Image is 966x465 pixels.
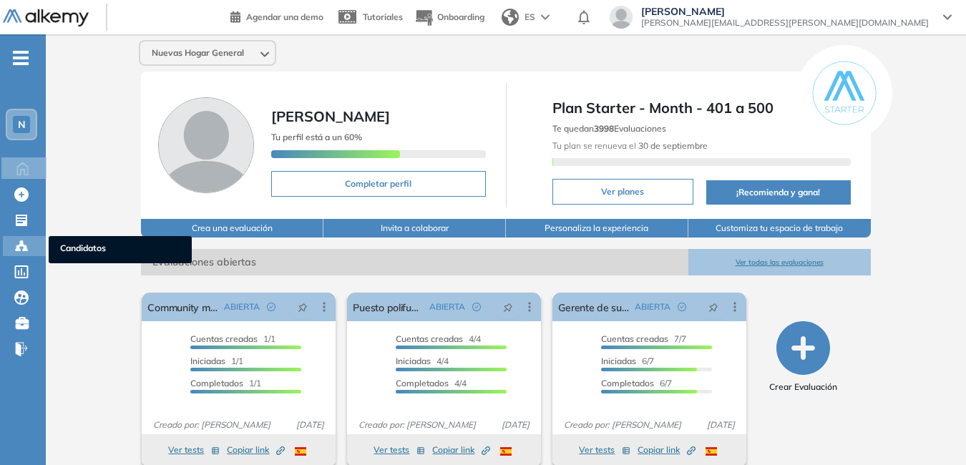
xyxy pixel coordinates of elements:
[601,333,668,344] span: Cuentas creadas
[141,219,323,238] button: Crea una evaluación
[437,11,484,22] span: Onboarding
[432,444,490,456] span: Copiar link
[636,140,708,151] b: 30 de septiembre
[227,444,285,456] span: Copiar link
[678,303,686,311] span: check-circle
[147,418,276,431] span: Creado por: [PERSON_NAME]
[152,47,244,59] span: Nuevas Hogar General
[769,381,837,393] span: Crear Evaluación
[267,303,275,311] span: check-circle
[246,11,323,22] span: Agendar una demo
[353,418,482,431] span: Creado por: [PERSON_NAME]
[552,179,694,205] button: Ver planes
[18,119,26,130] span: N
[601,378,672,388] span: 6/7
[147,293,218,321] a: Community manager
[396,333,463,344] span: Cuentas creadas
[496,418,535,431] span: [DATE]
[168,441,220,459] button: Ver tests
[396,356,449,366] span: 4/4
[141,249,688,275] span: Evaluaciones abiertas
[3,9,89,27] img: Logo
[525,11,535,24] span: ES
[558,418,687,431] span: Creado por: [PERSON_NAME]
[190,333,258,344] span: Cuentas creadas
[706,180,850,205] button: ¡Recomienda y gana!
[502,9,519,26] img: world
[769,321,837,393] button: Crear Evaluación
[227,441,285,459] button: Copiar link
[224,300,260,313] span: ABIERTA
[396,356,431,366] span: Iniciadas
[190,378,261,388] span: 1/1
[230,7,323,24] a: Agendar una demo
[698,295,729,318] button: pushpin
[158,97,254,193] img: Foto de perfil
[492,295,524,318] button: pushpin
[635,300,670,313] span: ABIERTA
[374,441,425,459] button: Ver tests
[396,378,449,388] span: Completados
[396,333,481,344] span: 4/4
[641,6,929,17] span: [PERSON_NAME]
[579,441,630,459] button: Ver tests
[271,132,362,142] span: Tu perfil está a un 60%
[363,11,403,22] span: Tutoriales
[287,295,318,318] button: pushpin
[432,441,490,459] button: Copiar link
[638,441,696,459] button: Copiar link
[414,2,484,33] button: Onboarding
[500,447,512,456] img: ESP
[688,249,871,275] button: Ver todas las evaluaciones
[472,303,481,311] span: check-circle
[295,447,306,456] img: ESP
[190,356,243,366] span: 1/1
[271,171,485,197] button: Completar perfil
[13,57,29,59] i: -
[503,301,513,313] span: pushpin
[353,293,424,321] a: Puesto polifuncional caja/ Ventas
[558,293,629,321] a: Gerente de sucursal
[601,378,654,388] span: Completados
[298,301,308,313] span: pushpin
[323,219,506,238] button: Invita a colaborar
[429,300,465,313] span: ABIERTA
[190,333,275,344] span: 1/1
[552,140,708,151] span: Tu plan se renueva el
[706,447,717,456] img: ESP
[541,14,550,20] img: arrow
[601,356,654,366] span: 6/7
[271,107,390,125] span: [PERSON_NAME]
[688,219,871,238] button: Customiza tu espacio de trabajo
[708,301,718,313] span: pushpin
[594,123,614,134] b: 3998
[190,356,225,366] span: Iniciadas
[601,333,686,344] span: 7/7
[190,378,243,388] span: Completados
[552,123,666,134] span: Te quedan Evaluaciones
[552,97,851,119] span: Plan Starter - Month - 401 a 500
[291,418,330,431] span: [DATE]
[506,219,688,238] button: Personaliza la experiencia
[601,356,636,366] span: Iniciadas
[60,242,180,258] span: Candidatos
[641,17,929,29] span: [PERSON_NAME][EMAIL_ADDRESS][PERSON_NAME][DOMAIN_NAME]
[396,378,467,388] span: 4/4
[638,444,696,456] span: Copiar link
[701,418,741,431] span: [DATE]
